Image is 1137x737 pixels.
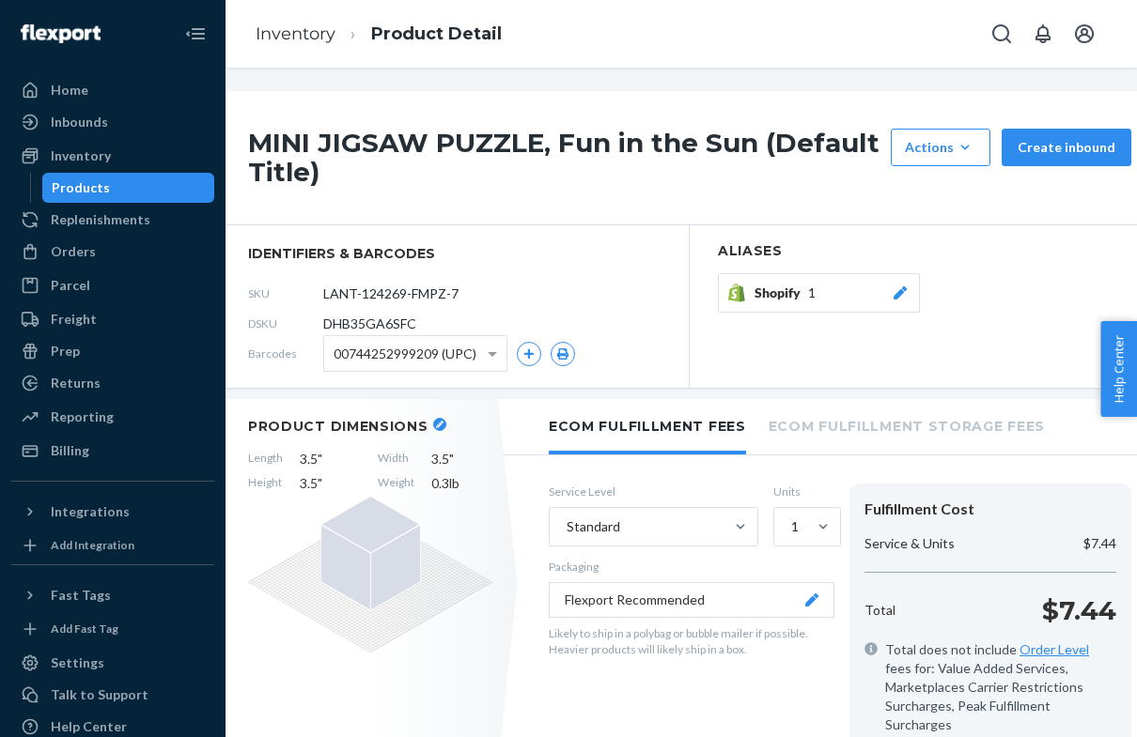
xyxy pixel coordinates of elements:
a: Billing [11,436,214,466]
li: Ecom Fulfillment Storage Fees [769,399,1045,451]
a: Talk to Support [11,680,214,710]
a: Freight [11,304,214,334]
div: Products [52,178,110,197]
span: Barcodes [248,345,323,361]
div: Help Center [51,717,127,736]
a: Add Integration [11,534,214,557]
span: " [318,475,322,491]
div: Inbounds [51,113,108,131]
div: Add Fast Tag [51,621,118,637]
button: Help Center [1100,321,1137,417]
div: Prep [51,342,80,361]
input: 1 [789,517,791,536]
span: 1 [808,284,816,302]
div: Reporting [51,407,114,426]
a: Products [42,173,215,203]
div: Returns [51,374,101,392]
a: Inventory [11,141,214,171]
h2: Product Dimensions [248,418,428,435]
button: Open account menu [1066,15,1103,53]
p: Service & Units [864,534,955,553]
span: Total does not include fees for: Value Added Services, Marketplaces Carrier Restrictions Surcharg... [885,640,1116,734]
li: Ecom Fulfillment Fees [549,399,746,454]
a: Order Level [1020,641,1089,657]
label: Units [773,484,834,499]
div: Freight [51,310,97,329]
a: Parcel [11,270,214,300]
p: Total [864,601,896,620]
p: Packaging [549,559,834,575]
a: Product Detail [371,23,502,44]
span: DHB35GA6SFC [323,315,416,333]
h2: Aliases [718,244,1131,258]
button: Flexport Recommended [549,582,834,618]
div: Talk to Support [51,685,148,704]
div: Fulfillment Cost [864,499,1116,520]
p: $7.44 [1042,591,1116,629]
a: Reporting [11,402,214,432]
button: Integrations [11,497,214,527]
span: 3.5 [300,474,361,493]
a: Orders [11,237,214,267]
button: Close Navigation [177,15,214,53]
div: Home [51,81,88,100]
span: Weight [378,474,414,493]
a: Settings [11,648,214,678]
span: 0.3 lb [431,474,492,493]
span: " [318,451,322,467]
div: 1 [791,517,799,536]
a: Add Fast Tag [11,618,214,640]
span: 3.5 [300,450,361,468]
input: Standard [565,517,567,536]
div: Replenishments [51,210,150,229]
a: Replenishments [11,205,214,235]
button: Fast Tags [11,580,214,610]
a: Inventory [256,23,335,44]
span: Length [248,450,283,468]
button: Shopify1 [718,273,920,313]
a: Inbounds [11,107,214,137]
span: SKU [248,285,323,301]
span: Width [378,450,414,468]
span: DSKU [248,315,323,331]
span: 3.5 [431,450,492,468]
p: $7.44 [1083,534,1116,553]
button: Open notifications [1024,15,1062,53]
a: Prep [11,336,214,366]
div: Parcel [51,276,90,295]
span: identifiers & barcodes [248,244,661,263]
span: Shopify [755,284,808,302]
p: Likely to ship in a polybag or bubble mailer if possible. Heavier products will likely ship in a ... [549,625,834,657]
button: Create inbound [1002,129,1131,166]
img: Flexport logo [21,24,101,43]
button: Actions [891,129,990,166]
h1: MINI JIGSAW PUZZLE, Fun in the Sun (Default Title) [248,129,881,187]
a: Returns [11,368,214,398]
label: Service Level [549,484,758,499]
div: Inventory [51,146,111,165]
div: Standard [567,517,620,536]
a: Home [11,75,214,105]
ol: breadcrumbs [241,7,517,62]
div: Orders [51,242,96,261]
div: Settings [51,653,104,672]
div: Billing [51,441,89,460]
div: Fast Tags [51,586,111,605]
span: Height [248,474,283,493]
div: Add Integration [51,537,134,553]
div: Integrations [51,502,130,521]
span: 00744252999209 (UPC) [334,338,476,370]
button: Open Search Box [983,15,1020,53]
div: Actions [905,138,976,157]
span: " [449,451,454,467]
